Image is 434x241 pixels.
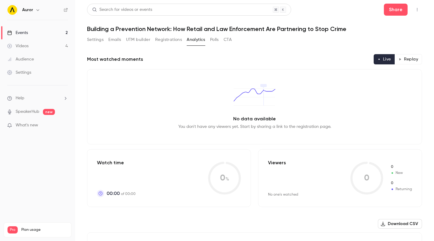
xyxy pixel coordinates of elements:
[126,35,150,45] button: UTM builder
[395,54,422,64] button: Replay
[390,170,412,176] span: New
[16,122,38,128] span: What's new
[268,192,298,197] div: No one's watched
[108,35,121,45] button: Emails
[210,35,219,45] button: Polls
[384,4,408,16] button: Share
[8,226,18,233] span: Pro
[8,5,17,15] img: Auror
[224,35,232,45] button: CTA
[21,227,68,232] span: Plan usage
[16,109,39,115] a: SpeakerHub
[61,123,68,128] iframe: Noticeable Trigger
[107,190,120,197] span: 00:00
[187,35,205,45] button: Analytics
[7,95,68,101] li: help-dropdown-opener
[87,25,422,32] h1: Building a Prevention Network: How Retail and Law Enforcement Are Partnering to Stop Crime
[7,30,28,36] div: Events
[178,124,331,130] p: You don't have any viewers yet. Start by sharing a link to the registration page.
[233,115,276,122] p: No data available
[92,7,152,13] div: Search for videos or events
[7,56,34,62] div: Audience
[390,181,412,186] span: Returning
[374,54,395,64] button: Live
[97,159,136,166] p: Watch time
[16,95,24,101] span: Help
[43,109,55,115] span: new
[155,35,182,45] button: Registrations
[390,164,412,170] span: New
[378,219,422,229] button: Download CSV
[390,187,412,192] span: Returning
[7,43,29,49] div: Videos
[268,159,286,166] p: Viewers
[87,35,104,45] button: Settings
[22,7,33,13] h6: Auror
[7,70,31,76] div: Settings
[107,190,136,197] p: of 00:00
[87,56,143,63] h2: Most watched moments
